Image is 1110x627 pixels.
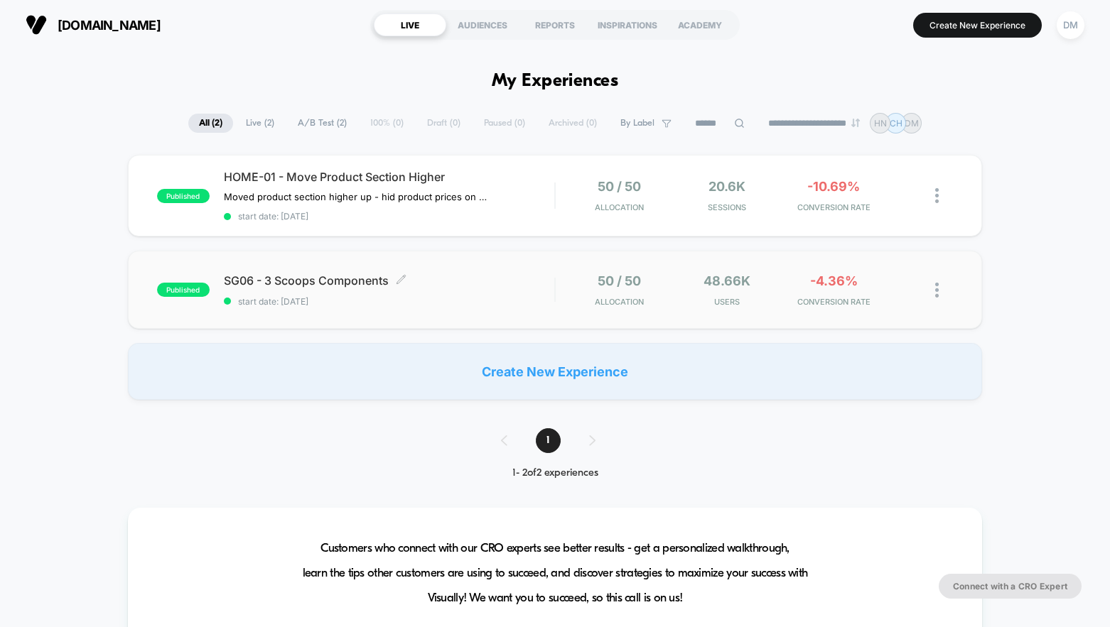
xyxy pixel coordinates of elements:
p: HN [874,118,887,129]
span: Customers who connect with our CRO experts see better results - get a personalized walkthrough, l... [303,536,808,611]
button: Connect with a CRO Expert [939,574,1082,599]
span: 50 / 50 [598,273,641,288]
span: -10.69% [807,179,860,194]
p: CH [890,118,902,129]
div: Duration [399,292,436,307]
span: Allocation [595,297,644,307]
span: All ( 2 ) [188,114,233,133]
span: 48.66k [704,273,750,288]
span: start date: [DATE] [224,211,555,222]
h1: My Experiences [492,71,619,92]
img: Visually logo [26,14,47,36]
div: ACADEMY [664,13,736,36]
span: start date: [DATE] [224,296,555,307]
span: -4.36% [810,273,858,288]
div: AUDIENCES [446,13,519,36]
button: DM [1052,11,1089,40]
div: Create New Experience [128,343,983,400]
div: Current time [364,292,397,307]
button: Play, NEW DEMO 2025-VEED.mp4 [266,142,301,176]
button: Create New Experience [913,13,1042,38]
input: Volume [464,293,507,307]
img: end [851,119,860,127]
input: Seek [11,269,559,283]
span: Live ( 2 ) [235,114,285,133]
span: 1 [536,428,561,453]
span: SG06 - 3 Scoops Components [224,273,555,288]
span: HOME-01 - Move Product Section Higher [224,170,555,184]
p: DM [905,118,919,129]
span: By Label [620,118,654,129]
div: 1 - 2 of 2 experiences [487,467,624,479]
div: INSPIRATIONS [591,13,664,36]
img: close [935,283,939,298]
span: 50 / 50 [598,179,641,194]
span: CONVERSION RATE [784,297,884,307]
span: Sessions [677,202,777,212]
span: Moved product section higher up - hid product prices on cards [224,191,487,202]
img: close [935,188,939,203]
div: DM [1057,11,1084,39]
span: Allocation [595,202,644,212]
span: published [157,189,210,203]
span: published [157,283,210,297]
span: Users [677,297,777,307]
span: 20.6k [708,179,745,194]
button: Play, NEW DEMO 2025-VEED.mp4 [7,288,30,311]
button: [DOMAIN_NAME] [21,13,165,36]
div: LIVE [374,13,446,36]
span: CONVERSION RATE [784,202,884,212]
span: A/B Test ( 2 ) [287,114,357,133]
span: [DOMAIN_NAME] [58,18,161,33]
div: REPORTS [519,13,591,36]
